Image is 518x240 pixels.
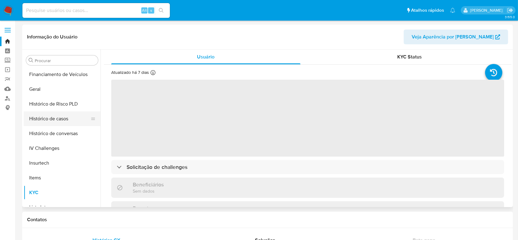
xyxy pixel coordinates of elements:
[111,178,504,198] div: BeneficiáriosSem dados
[155,6,167,15] button: search-icon
[111,70,149,75] p: Atualizado há 7 dias
[470,7,505,13] p: lucas.santiago@mercadolivre.com
[133,205,155,212] h3: Parentes
[24,82,100,97] button: Geral
[111,80,504,157] span: ‌
[24,126,100,141] button: Histórico de conversas
[27,34,77,40] h1: Informação do Usuário
[35,58,96,63] input: Procurar
[24,67,100,82] button: Financiamento de Veículos
[450,8,455,13] a: Notificações
[24,170,100,185] button: Items
[29,58,33,63] button: Procurar
[24,200,100,215] button: Lista Interna
[150,7,152,13] span: s
[24,141,100,156] button: IV Challenges
[197,53,214,60] span: Usuário
[27,217,508,223] h1: Contatos
[412,30,494,44] span: Veja Aparência por [PERSON_NAME]
[24,97,100,111] button: Histórico de Risco PLD
[411,7,444,14] span: Atalhos rápidos
[127,164,187,170] h3: Solicitação de challenges
[24,156,100,170] button: Insurtech
[24,111,96,126] button: Histórico de casos
[142,7,147,13] span: Alt
[404,30,508,44] button: Veja Aparência por [PERSON_NAME]
[507,7,513,14] a: Sair
[24,185,100,200] button: KYC
[22,6,170,14] input: Pesquise usuários ou casos...
[111,160,504,174] div: Solicitação de challenges
[111,201,504,221] div: Parentes
[133,181,164,188] h3: Beneficiários
[133,188,164,194] p: Sem dados
[397,53,422,60] span: KYC Status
